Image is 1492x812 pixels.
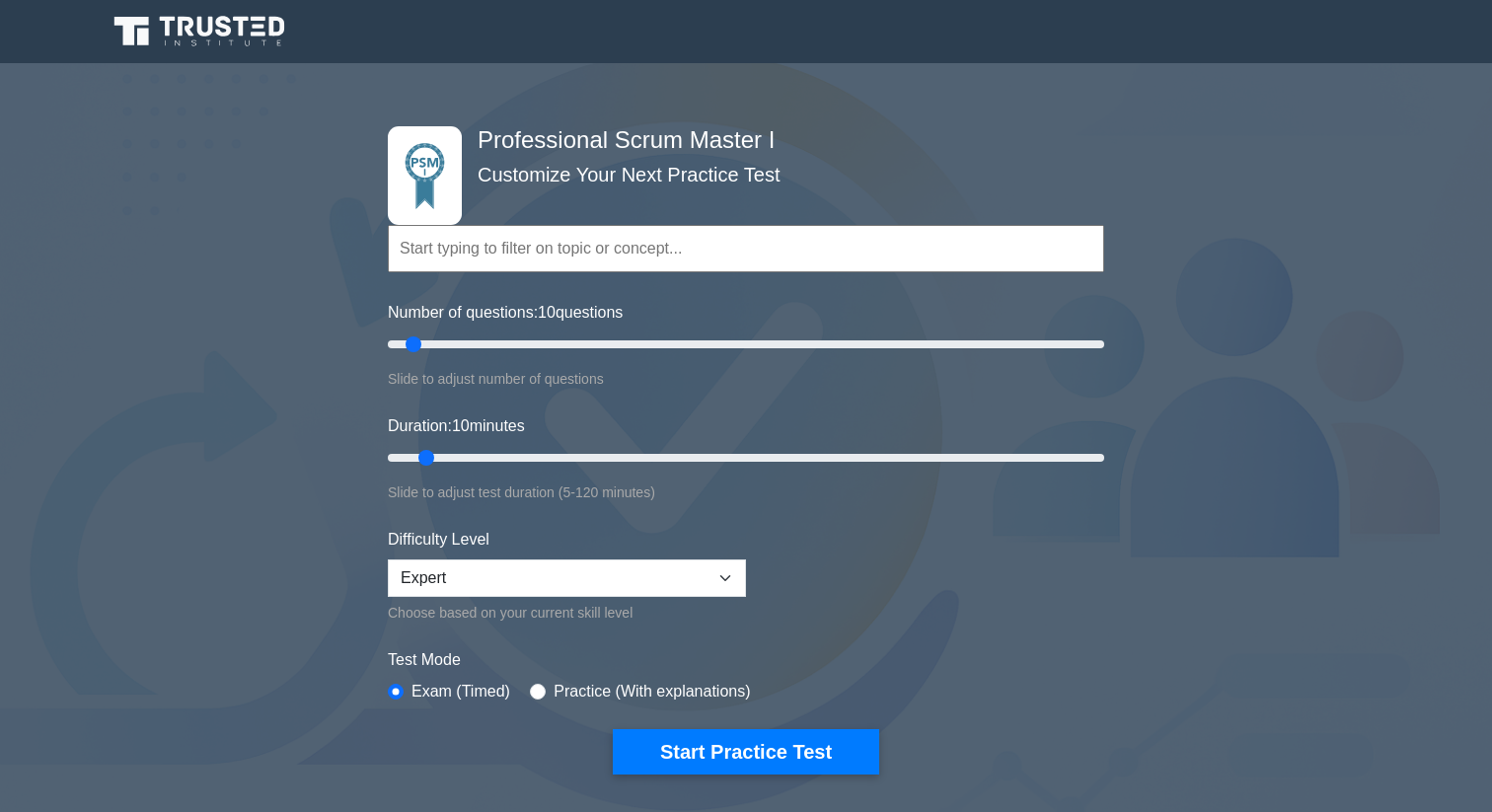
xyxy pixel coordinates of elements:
[388,225,1104,272] input: Start typing to filter on topic or concept...
[411,680,510,703] label: Exam (Timed)
[554,680,750,703] label: Practice (With explanations)
[388,601,746,625] div: Choose based on your current skill level
[538,304,556,321] span: 10
[388,301,623,325] label: Number of questions: questions
[388,414,525,438] label: Duration: minutes
[388,480,1104,504] div: Slide to adjust test duration (5-120 minutes)
[452,417,470,434] span: 10
[613,729,879,775] button: Start Practice Test
[470,126,1007,155] h4: Professional Scrum Master I
[388,528,489,552] label: Difficulty Level
[388,648,1104,672] label: Test Mode
[388,367,1104,391] div: Slide to adjust number of questions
